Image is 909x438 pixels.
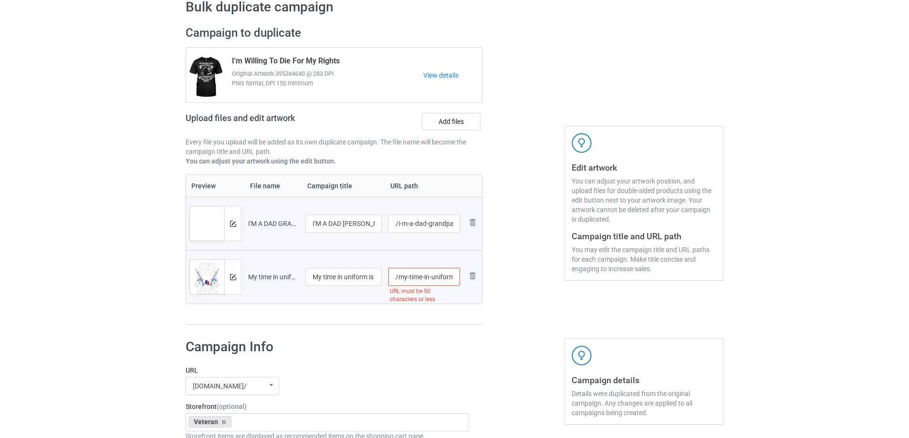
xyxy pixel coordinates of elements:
[572,162,716,173] h3: Edit artwork
[186,402,469,411] label: Storefront
[388,286,460,305] div: URL must be 50 characters or less
[248,272,299,282] div: My time in uniform is over but being a veteran never ends.png
[230,221,236,227] img: svg+xml;base64,PD94bWwgdmVyc2lvbj0iMS4wIiBlbmNvZGluZz0iVVRGLTgiPz4KPHN2ZyB3aWR0aD0iMTRweCIgaGVpZ2...
[572,133,592,153] img: svg+xml;base64,PD94bWwgdmVyc2lvbj0iMS4wIiBlbmNvZGluZz0iVVRGLTgiPz4KPHN2ZyB3aWR0aD0iNDJweCIgaGVpZ2...
[186,338,469,356] h1: Campaign Info
[572,231,716,242] h3: Campaign title and URL path
[467,270,478,282] img: svg+xml;base64,PD94bWwgdmVyc2lvbj0iMS4wIiBlbmNvZGluZz0iVVRGLTgiPz4KPHN2ZyB3aWR0aD0iMjhweCIgaGVpZ2...
[385,175,464,197] th: URL path
[572,245,716,274] div: You may edit the campaign title and URL paths for each campaign. Make title concise and engaging ...
[190,206,224,250] img: original.png
[572,389,716,418] div: Details were duplicated from the original campaign. Any changes are applied to all campaigns bein...
[232,69,423,79] span: Original Artwork 3953x4640 @ 283 DPI
[190,260,224,301] img: original.png
[302,175,385,197] th: Campaign title
[186,175,245,197] th: Preview
[186,137,482,156] p: Every file you upload will be added as its own duplicate campaign. The file name will become the ...
[423,71,482,80] a: View details
[230,274,236,280] img: svg+xml;base64,PD94bWwgdmVyc2lvbj0iMS4wIiBlbmNvZGluZz0iVVRGLTgiPz4KPHN2ZyB3aWR0aD0iMTRweCIgaGVpZ2...
[217,403,247,410] span: (optional)
[186,26,482,41] h2: Campaign to duplicate
[467,217,478,228] img: svg+xml;base64,PD94bWwgdmVyc2lvbj0iMS4wIiBlbmNvZGluZz0iVVRGLTgiPz4KPHN2ZyB3aWR0aD0iMjhweCIgaGVpZ2...
[232,79,423,88] span: PNG format, DPI 150 minimum
[572,375,716,386] h3: Campaign details
[186,366,469,375] label: URL
[186,157,336,165] b: You can adjust your artwork using the edit button.
[422,113,481,130] label: Add files
[188,416,231,428] div: Veteran
[572,346,592,366] img: svg+xml;base64,PD94bWwgdmVyc2lvbj0iMS4wIiBlbmNvZGluZz0iVVRGLTgiPz4KPHN2ZyB3aWR0aD0iNDJweCIgaGVpZ2...
[572,176,716,224] div: You can adjust your artwork position, and upload files for double-sided products using the edit b...
[248,219,299,228] div: I'M A DAD GRANDPA AND A VETERAN NOTHING SCARES ME (Custom).png
[245,175,302,197] th: File name
[186,113,364,131] h2: Upload files and edit artwork
[193,383,247,389] div: [DOMAIN_NAME]/
[232,56,340,69] span: I'm Willing To Die For My Rights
